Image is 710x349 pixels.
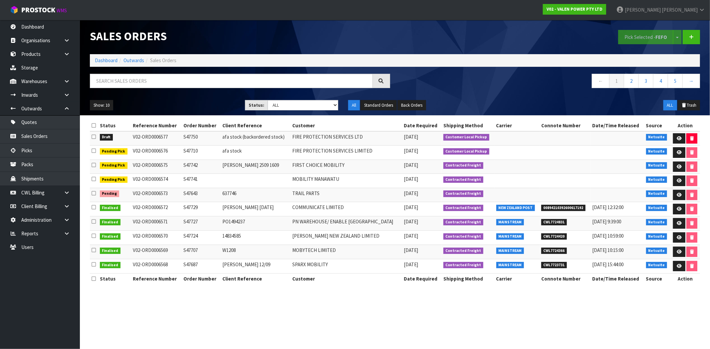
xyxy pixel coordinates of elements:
[495,120,540,131] th: Carrier
[182,202,221,216] td: S47729
[100,205,121,211] span: Finalised
[670,120,700,131] th: Action
[100,233,121,240] span: Finalised
[90,30,390,43] h1: Sales Orders
[221,230,291,245] td: 14834585
[541,248,567,254] span: CWL7724366
[443,176,484,183] span: Contracted Freight
[95,57,118,63] a: Dashboard
[404,134,418,140] span: [DATE]
[291,216,402,231] td: PN WAREHOUSE/ ENABLE [GEOGRAPHIC_DATA]
[131,202,182,216] td: V02-ORD0006572
[131,120,182,131] th: Reference Number
[131,216,182,231] td: V02-ORD0006571
[592,261,623,268] span: [DATE] 15:44:00
[291,273,402,284] th: Customer
[625,7,661,13] span: [PERSON_NAME]
[249,102,264,108] strong: Status:
[495,273,540,284] th: Carrier
[404,218,418,225] span: [DATE]
[591,120,644,131] th: Date/Time Released
[131,146,182,160] td: V02-ORD0006576
[10,6,18,14] img: cube-alt.png
[496,262,524,269] span: MAINSTREAM
[221,188,291,202] td: 637746
[547,6,602,12] strong: V02 - VALEN POWER PTY LTD
[668,74,683,88] a: 5
[90,74,373,88] input: Search sales orders
[646,248,667,254] span: Netsuite
[404,247,418,253] span: [DATE]
[618,30,673,44] button: Pick Selected -FEFO
[150,57,176,63] span: Sales Orders
[291,188,402,202] td: TRAIL PARTS
[443,162,484,169] span: Contracted Freight
[291,160,402,174] td: FIRST CHOICE MOBILITY
[646,233,667,240] span: Netsuite
[98,273,131,284] th: Status
[443,219,484,226] span: Contracted Freight
[182,245,221,259] td: S47707
[624,74,639,88] a: 2
[644,120,671,131] th: Source
[221,259,291,273] td: [PERSON_NAME] 12/09
[182,120,221,131] th: Order Number
[182,216,221,231] td: S47727
[443,248,484,254] span: Contracted Freight
[646,162,667,169] span: Netsuite
[541,219,567,226] span: CWL7724831
[100,262,121,269] span: Finalised
[646,134,667,141] span: Netsuite
[540,273,591,284] th: Connote Number
[592,74,609,88] a: ←
[646,190,667,197] span: Netsuite
[100,248,121,254] span: Finalised
[663,100,677,111] button: ALL
[221,245,291,259] td: W1208
[443,262,484,269] span: Contracted Freight
[443,134,490,141] span: Customer Local Pickup
[397,100,426,111] button: Back Orders
[100,134,113,141] span: Draft
[496,233,524,240] span: MAINSTREAM
[123,57,144,63] a: Outwards
[541,205,586,211] span: 00894210392600617192
[540,120,591,131] th: Connote Number
[443,148,490,155] span: Customer Local Pickup
[98,120,131,131] th: Status
[592,247,623,253] span: [DATE] 10:15:00
[443,190,484,197] span: Contracted Freight
[404,176,418,182] span: [DATE]
[662,7,698,13] span: [PERSON_NAME]
[541,262,567,269] span: CWL7723731
[646,148,667,155] span: Netsuite
[678,100,700,111] button: Trash
[496,205,535,211] span: NEW ZEALAND POST
[221,202,291,216] td: [PERSON_NAME] [DATE]
[131,259,182,273] td: V02-ORD0006568
[638,74,653,88] a: 3
[221,131,291,146] td: afa stock (backordered stock)
[131,131,182,146] td: V02-ORD0006577
[291,120,402,131] th: Customer
[443,233,484,240] span: Contracted Freight
[182,174,221,188] td: S47741
[592,204,623,210] span: [DATE] 12:32:00
[496,248,524,254] span: MAINSTREAM
[221,273,291,284] th: Client Reference
[291,259,402,273] td: SPARX MOBILITY
[100,219,121,226] span: Finalised
[592,218,621,225] span: [DATE] 9:39:00
[291,131,402,146] td: FIRE PROTECTION SERVICES LTD
[402,273,442,284] th: Date Required
[21,6,55,14] span: ProStock
[100,176,128,183] span: Pending Pick
[591,273,644,284] th: Date/Time Released
[131,245,182,259] td: V02-ORD0006569
[442,120,495,131] th: Shipping Method
[442,273,495,284] th: Shipping Method
[646,205,667,211] span: Netsuite
[182,273,221,284] th: Order Number
[100,190,119,197] span: Pending
[131,188,182,202] td: V02-ORD0006573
